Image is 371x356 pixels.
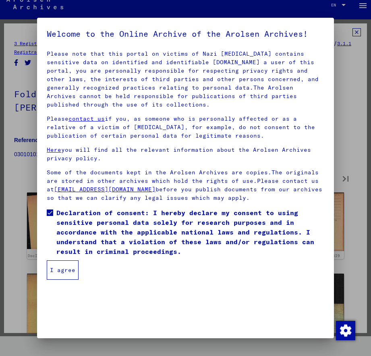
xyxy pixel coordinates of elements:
[47,115,324,140] p: Please if you, as someone who is personally affected or as a relative of a victim of [MEDICAL_DAT...
[47,168,324,202] p: Some of the documents kept in the Arolsen Archives are copies.The originals are stored in other a...
[47,260,79,280] button: I agree
[68,115,105,122] a: contact us
[336,321,355,340] img: Change consent
[336,320,355,340] div: Change consent
[54,186,155,193] a: [EMAIL_ADDRESS][DOMAIN_NAME]
[47,146,61,153] a: Here
[47,146,324,163] p: you will find all the relevant information about the Arolsen Archives privacy policy.
[47,50,324,109] p: Please note that this portal on victims of Nazi [MEDICAL_DATA] contains sensitive data on identif...
[56,208,324,256] span: Declaration of consent: I hereby declare my consent to using sensitive personal data solely for r...
[47,27,324,40] h5: Welcome to the Online Archive of the Arolsen Archives!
